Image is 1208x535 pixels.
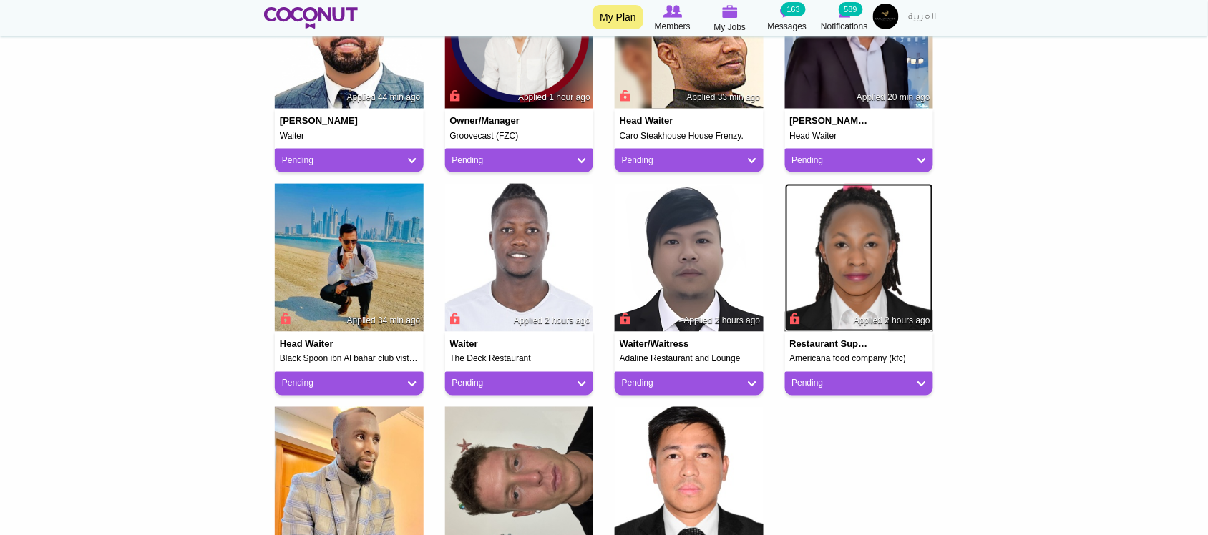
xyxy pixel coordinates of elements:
[792,154,927,167] a: Pending
[792,378,927,390] a: Pending
[282,378,417,390] a: Pending
[280,339,363,349] h4: Head Waiter
[593,5,643,29] a: My Plan
[620,132,759,141] h5: Caro Steakhouse House Frenzy.
[620,355,759,364] h5: Adaline Restaurant and Lounge
[448,312,461,326] span: Connect to Unlock the Profile
[790,355,929,364] h5: Americana food company (kfc)
[275,184,424,333] img: Waqar Ahmed's picture
[701,4,759,34] a: My Jobs My Jobs
[450,116,533,126] h4: Owner/manager
[618,312,630,326] span: Connect to Unlock the Profile
[722,5,738,18] img: My Jobs
[839,2,863,16] small: 589
[448,89,461,103] span: Connect to Unlock the Profile
[759,4,816,34] a: Messages Messages 163
[816,4,873,34] a: Notifications Notifications 589
[781,2,806,16] small: 163
[714,20,746,34] span: My Jobs
[768,19,807,34] span: Messages
[622,378,756,390] a: Pending
[452,154,587,167] a: Pending
[622,154,756,167] a: Pending
[280,355,419,364] h5: Black Spoon ibn Al bahar club vista [PERSON_NAME]
[780,5,794,18] img: Messages
[655,19,691,34] span: Members
[280,116,363,126] h4: [PERSON_NAME]
[785,184,934,333] img: Nakkazi Sharon's picture
[618,89,630,103] span: Connect to Unlock the Profile
[821,19,867,34] span: Notifications
[644,4,701,34] a: Browse Members Members
[450,355,589,364] h5: The Deck Restaurant
[450,132,589,141] h5: Groovecast (FZC)
[278,312,291,326] span: Connect to Unlock the Profile
[282,154,417,167] a: Pending
[450,339,533,349] h4: Waiter
[790,132,929,141] h5: Head Waiter
[264,7,358,29] img: Home
[280,132,419,141] h5: Waiter
[615,184,764,333] img: Jan Andrew Palicte's picture
[445,184,594,333] img: Dennis Kintu's picture
[790,339,873,349] h4: Restaurant supervisor
[788,312,801,326] span: Connect to Unlock the Profile
[452,378,587,390] a: Pending
[620,339,703,349] h4: Waiter/Waitress
[902,4,944,32] a: العربية
[620,116,703,126] h4: Head Waiter
[790,116,873,126] h4: [PERSON_NAME] Muhoozi
[839,5,851,18] img: Notifications
[663,5,682,18] img: Browse Members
